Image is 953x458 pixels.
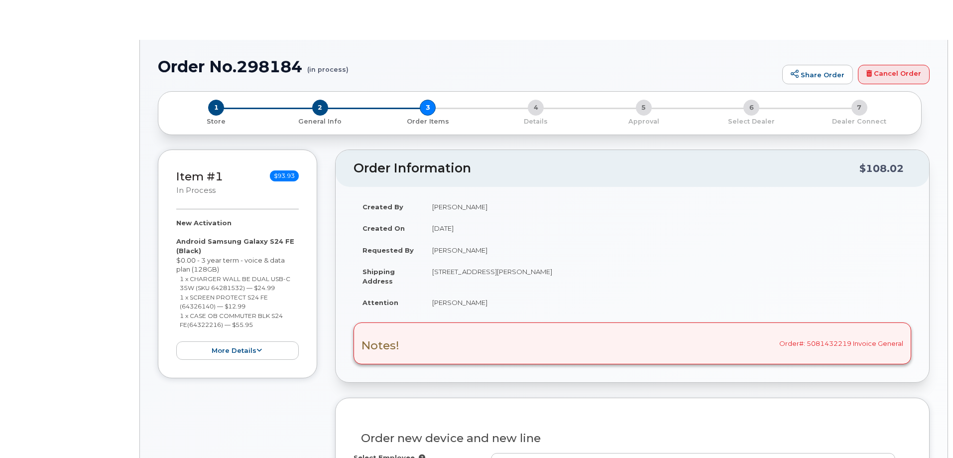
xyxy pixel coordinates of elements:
p: General Info [270,117,370,126]
a: 2 General Info [266,116,374,126]
td: [PERSON_NAME] [423,196,911,218]
h3: Notes! [361,339,399,352]
div: Order#: 5081432219 Invoice General [354,322,911,364]
span: 1 [208,100,224,116]
span: $93.93 [270,170,299,181]
small: (in process) [307,58,349,73]
a: Item #1 [176,169,223,183]
div: $108.02 [859,159,904,178]
a: 1 Store [166,116,266,126]
small: in process [176,186,216,195]
strong: Created On [362,224,405,232]
strong: New Activation [176,219,232,227]
div: $0.00 - 3 year term - voice & data plan (128GB) [176,218,299,360]
button: more details [176,341,299,360]
td: [DATE] [423,217,911,239]
strong: Attention [362,299,398,306]
span: 2 [312,100,328,116]
small: 1 x CHARGER WALL BE DUAL USB-C 35W (SKU 64281532) — $24.99 [180,275,290,292]
td: [PERSON_NAME] [423,292,911,313]
td: [PERSON_NAME] [423,239,911,261]
h1: Order No.298184 [158,58,777,75]
p: Store [170,117,262,126]
strong: Android Samsung Galaxy S24 FE (Black) [176,237,294,255]
td: [STREET_ADDRESS][PERSON_NAME] [423,261,911,292]
strong: Created By [362,203,403,211]
small: 1 x SCREEN PROTECT S24 FE (64326140) — $12.99 [180,294,268,310]
a: Cancel Order [858,65,930,85]
strong: Requested By [362,246,414,254]
strong: Shipping Address [362,268,395,285]
small: 1 x CASE OB COMMUTER BLK S24 FE(64322216) — $55.95 [180,312,283,329]
h3: Order new device and new line [361,432,904,445]
h2: Order Information [354,161,859,175]
a: Share Order [782,65,853,85]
